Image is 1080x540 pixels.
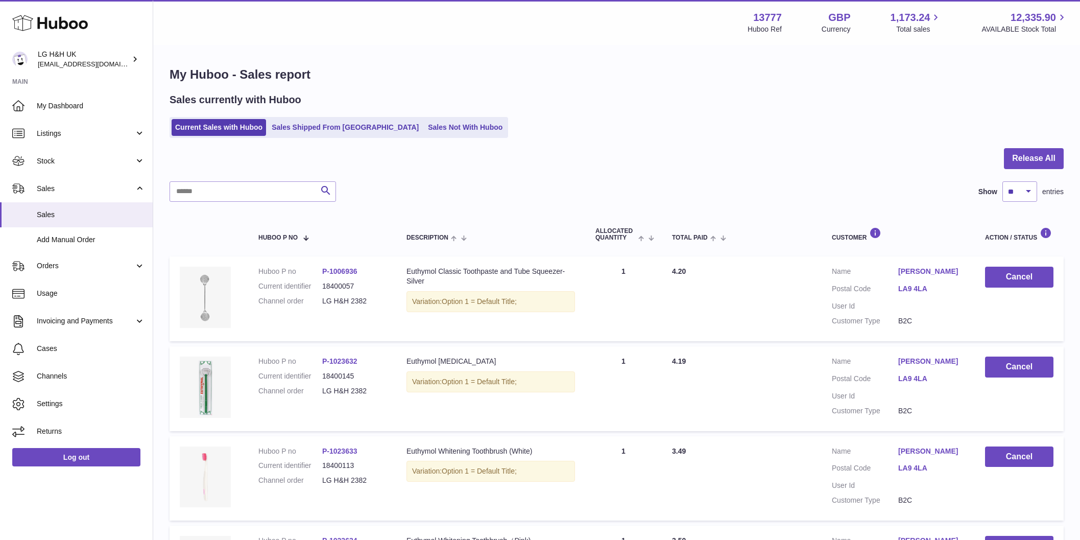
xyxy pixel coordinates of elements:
a: [PERSON_NAME] [898,447,965,456]
div: Variation: [406,461,575,482]
td: 1 [585,346,662,431]
dt: Customer Type [832,316,898,326]
a: Log out [12,448,140,466]
button: Cancel [985,267,1053,288]
dt: Name [832,267,898,279]
span: Invoicing and Payments [37,316,134,326]
dt: Channel order [258,476,322,485]
dt: Postal Code [832,374,898,386]
span: Usage [37,289,145,298]
dt: User Id [832,391,898,401]
dd: B2C [898,406,965,416]
a: P-1023633 [322,447,357,455]
h2: Sales currently with Huboo [170,93,301,107]
span: AVAILABLE Stock Total [981,25,1068,34]
dt: Huboo P no [258,267,322,276]
dd: LG H&H 2382 [322,386,386,396]
button: Cancel [985,447,1053,467]
dt: User Id [832,301,898,311]
dd: B2C [898,496,965,505]
div: Variation: [406,291,575,312]
span: 4.19 [672,357,686,365]
span: Huboo P no [258,234,298,241]
strong: GBP [828,11,850,25]
td: 1 [585,256,662,341]
dd: B2C [898,316,965,326]
a: P-1006936 [322,267,357,275]
div: Euthymol Classic Toothpaste and Tube Squeezer-Silver [406,267,575,286]
span: 4.20 [672,267,686,275]
span: Option 1 = Default Title; [442,467,517,475]
span: Stock [37,156,134,166]
span: Total paid [672,234,708,241]
a: Current Sales with Huboo [172,119,266,136]
span: Sales [37,184,134,194]
dt: Name [832,447,898,459]
span: [EMAIL_ADDRESS][DOMAIN_NAME] [38,60,150,68]
a: LA9 4LA [898,463,965,473]
img: Euthymol_Tongue_Cleaner-Image-4.webp [180,357,231,418]
span: Channels [37,371,145,381]
dt: Name [832,357,898,369]
div: Currency [822,25,851,34]
dt: Customer Type [832,406,898,416]
span: Orders [37,261,134,271]
a: [PERSON_NAME] [898,357,965,366]
a: Sales Not With Huboo [424,119,506,136]
div: LG H&H UK [38,50,130,69]
dd: LG H&H 2382 [322,296,386,306]
span: Settings [37,399,145,409]
dd: 18400145 [322,371,386,381]
span: ALLOCATED Quantity [595,228,636,241]
dt: Postal Code [832,284,898,296]
dt: Channel order [258,296,322,306]
div: Action / Status [985,227,1053,241]
a: 1,173.24 Total sales [891,11,942,34]
span: 3.49 [672,447,686,455]
dd: LG H&H 2382 [322,476,386,485]
button: Cancel [985,357,1053,378]
dd: 18400057 [322,281,386,291]
div: Euthymol [MEDICAL_DATA] [406,357,575,366]
dt: Channel order [258,386,322,396]
dt: Current identifier [258,461,322,471]
span: Sales [37,210,145,220]
img: resize.webp [180,447,231,508]
dt: Current identifier [258,281,322,291]
h1: My Huboo - Sales report [170,66,1064,83]
strong: 13777 [753,11,782,25]
span: Description [406,234,448,241]
div: Euthymol Whitening Toothbrush (White) [406,447,575,456]
td: 1 [585,436,662,521]
span: My Dashboard [37,101,145,111]
dt: Postal Code [832,463,898,476]
button: Release All [1004,148,1064,169]
a: [PERSON_NAME] [898,267,965,276]
a: LA9 4LA [898,374,965,384]
dt: User Id [832,481,898,490]
img: veechen@lghnh.co.uk [12,52,28,67]
img: Euthymol_Classic_Toothpaste_and_Tube_Squeezer-Silver-Image-4.webp [180,267,231,328]
dd: 18400113 [322,461,386,471]
span: Add Manual Order [37,235,145,245]
div: Variation: [406,371,575,392]
span: Option 1 = Default Title; [442,297,517,306]
div: Customer [832,227,965,241]
a: Sales Shipped From [GEOGRAPHIC_DATA] [268,119,422,136]
a: 12,335.90 AVAILABLE Stock Total [981,11,1068,34]
a: P-1023632 [322,357,357,365]
dt: Huboo P no [258,447,322,456]
dt: Current identifier [258,371,322,381]
label: Show [978,187,997,197]
a: LA9 4LA [898,284,965,294]
span: 1,173.24 [891,11,930,25]
span: Returns [37,427,145,436]
span: Option 1 = Default Title; [442,378,517,386]
div: Huboo Ref [748,25,782,34]
span: Total sales [896,25,942,34]
dt: Customer Type [832,496,898,505]
span: entries [1042,187,1064,197]
span: 12,335.90 [1011,11,1056,25]
dt: Huboo P no [258,357,322,366]
span: Cases [37,344,145,354]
